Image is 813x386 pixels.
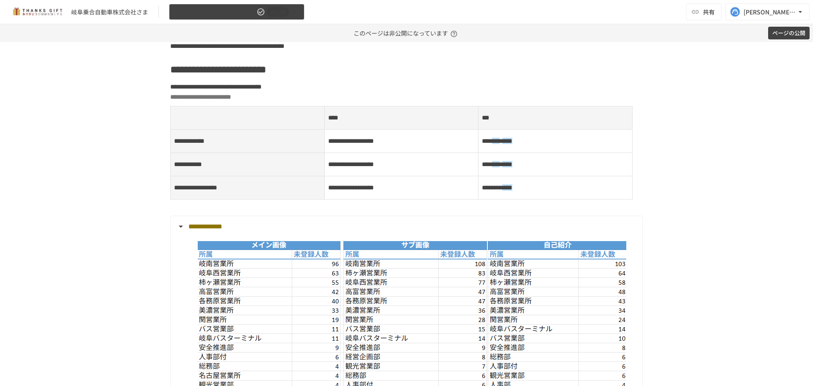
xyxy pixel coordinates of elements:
span: 非公開 [267,8,289,17]
button: [PERSON_NAME][EMAIL_ADDRESS][DOMAIN_NAME] [725,3,810,20]
button: 共有 [686,3,722,20]
div: 岐阜乗合自動車株式会社さま [71,8,148,17]
span: 共有 [703,7,715,17]
button: ★【2025年10月2日】運用開始後 振り返りミーティング非公開 [169,4,304,20]
p: このページは非公開になっています [354,24,460,42]
span: ★【2025年10月2日】運用開始後 振り返りミーティング [174,7,255,17]
img: mMP1OxWUAhQbsRWCurg7vIHe5HqDpP7qZo7fRoNLXQh [10,5,64,19]
button: ページの公開 [768,27,810,40]
div: [PERSON_NAME][EMAIL_ADDRESS][DOMAIN_NAME] [744,7,796,17]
